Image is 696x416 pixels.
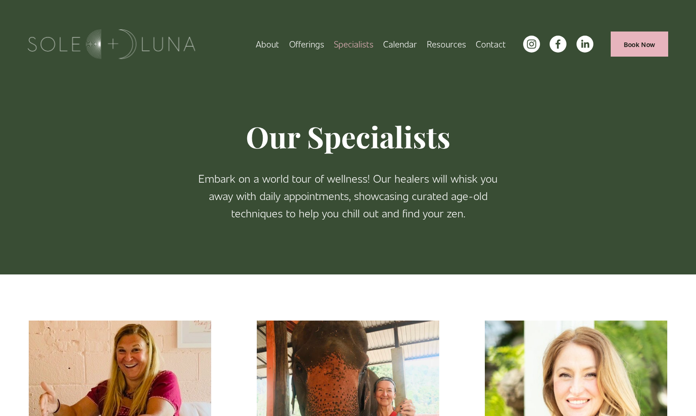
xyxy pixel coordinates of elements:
span: Resources [427,37,466,51]
a: About [256,36,279,52]
a: Contact [476,36,506,52]
a: folder dropdown [289,36,324,52]
p: Embark on a world tour of wellness! Our healers will whisk you away with daily appointments, show... [188,169,508,222]
span: Offerings [289,37,324,51]
a: Specialists [334,36,374,52]
img: Sole + Luna [28,29,195,59]
a: LinkedIn [577,36,593,53]
a: instagram-unauth [523,36,540,53]
a: folder dropdown [427,36,466,52]
a: Calendar [383,36,417,52]
a: facebook-unauth [550,36,566,53]
h1: Our Specialists [188,119,508,155]
a: Book Now [611,32,668,57]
